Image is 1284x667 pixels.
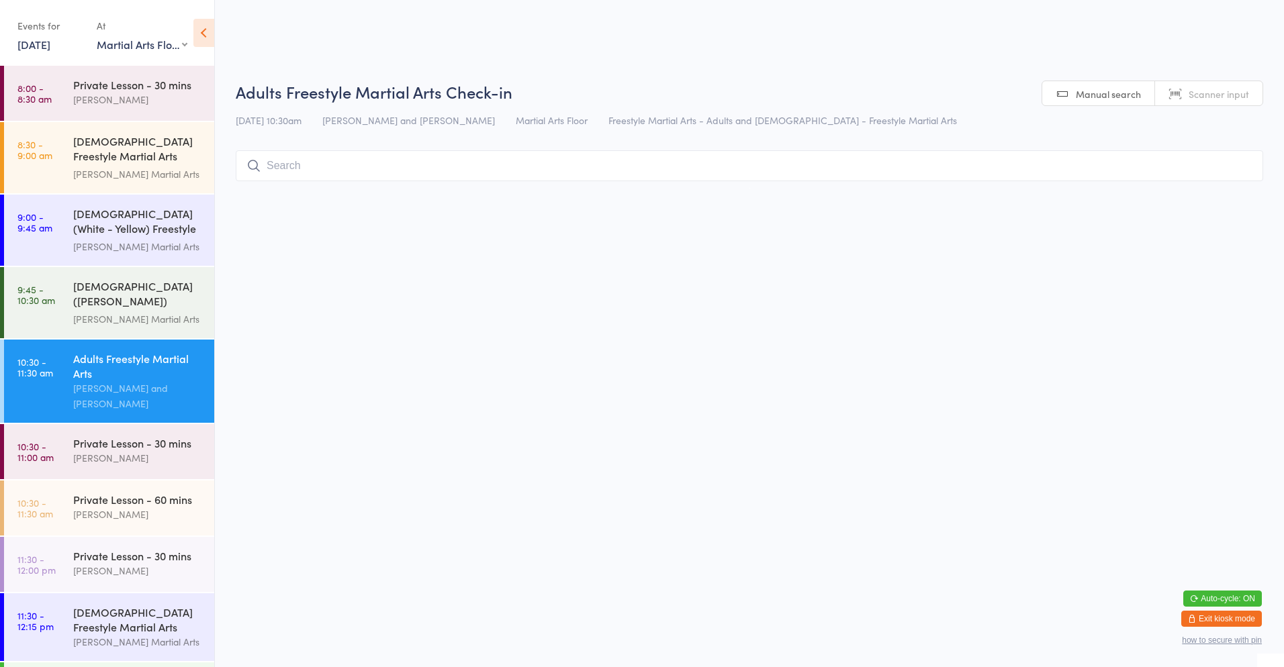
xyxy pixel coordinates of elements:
a: 11:30 -12:00 pmPrivate Lesson - 30 mins[PERSON_NAME] [4,537,214,592]
time: 11:30 - 12:15 pm [17,610,54,631]
time: 11:30 - 12:00 pm [17,554,56,575]
a: 8:00 -8:30 amPrivate Lesson - 30 mins[PERSON_NAME] [4,66,214,121]
div: [PERSON_NAME] [73,507,203,522]
div: Private Lesson - 60 mins [73,492,203,507]
a: 9:45 -10:30 am[DEMOGRAPHIC_DATA] ([PERSON_NAME]) Freestyle Martial Arts[PERSON_NAME] Martial Arts [4,267,214,338]
div: [DEMOGRAPHIC_DATA] Freestyle Martial Arts [73,605,203,634]
div: [DEMOGRAPHIC_DATA] ([PERSON_NAME]) Freestyle Martial Arts [73,278,203,311]
div: [PERSON_NAME] Martial Arts [73,166,203,182]
a: 9:00 -9:45 am[DEMOGRAPHIC_DATA] (White - Yellow) Freestyle Martial Arts[PERSON_NAME] Martial Arts [4,195,214,266]
div: Adults Freestyle Martial Arts [73,351,203,380]
div: At [97,15,187,37]
div: [PERSON_NAME] Martial Arts [73,634,203,650]
time: 10:30 - 11:00 am [17,441,54,462]
button: Exit kiosk mode [1181,611,1262,627]
div: [PERSON_NAME] [73,563,203,578]
a: 10:30 -11:00 amPrivate Lesson - 30 mins[PERSON_NAME] [4,424,214,479]
div: [DEMOGRAPHIC_DATA] (White - Yellow) Freestyle Martial Arts [73,206,203,239]
span: Freestyle Martial Arts - Adults and [DEMOGRAPHIC_DATA] - Freestyle Martial Arts [608,113,957,127]
span: Manual search [1076,87,1141,101]
div: [PERSON_NAME] [73,450,203,466]
div: [PERSON_NAME] Martial Arts [73,311,203,327]
div: Private Lesson - 30 mins [73,77,203,92]
h2: Adults Freestyle Martial Arts Check-in [236,81,1263,103]
div: [DEMOGRAPHIC_DATA] Freestyle Martial Arts (Little Heroes) [73,134,203,166]
time: 10:30 - 11:30 am [17,497,53,519]
div: Private Lesson - 30 mins [73,548,203,563]
a: 8:30 -9:00 am[DEMOGRAPHIC_DATA] Freestyle Martial Arts (Little Heroes)[PERSON_NAME] Martial Arts [4,122,214,193]
time: 10:30 - 11:30 am [17,356,53,378]
time: 8:30 - 9:00 am [17,139,52,160]
button: how to secure with pin [1182,635,1262,645]
span: Scanner input [1189,87,1249,101]
span: [DATE] 10:30am [236,113,302,127]
time: 9:45 - 10:30 am [17,284,55,305]
div: [PERSON_NAME] [73,92,203,107]
div: Martial Arts Floor [97,37,187,52]
a: 10:30 -11:30 amAdults Freestyle Martial Arts[PERSON_NAME] and [PERSON_NAME] [4,340,214,423]
time: 8:00 - 8:30 am [17,83,52,104]
div: [PERSON_NAME] and [PERSON_NAME] [73,380,203,411]
time: 9:00 - 9:45 am [17,211,52,233]
div: Events for [17,15,83,37]
span: [PERSON_NAME] and [PERSON_NAME] [322,113,495,127]
a: [DATE] [17,37,50,52]
div: Private Lesson - 30 mins [73,435,203,450]
span: Martial Arts Floor [516,113,588,127]
button: Auto-cycle: ON [1183,591,1262,607]
div: [PERSON_NAME] Martial Arts [73,239,203,254]
input: Search [236,150,1263,181]
a: 10:30 -11:30 amPrivate Lesson - 60 mins[PERSON_NAME] [4,480,214,535]
a: 11:30 -12:15 pm[DEMOGRAPHIC_DATA] Freestyle Martial Arts[PERSON_NAME] Martial Arts [4,593,214,661]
